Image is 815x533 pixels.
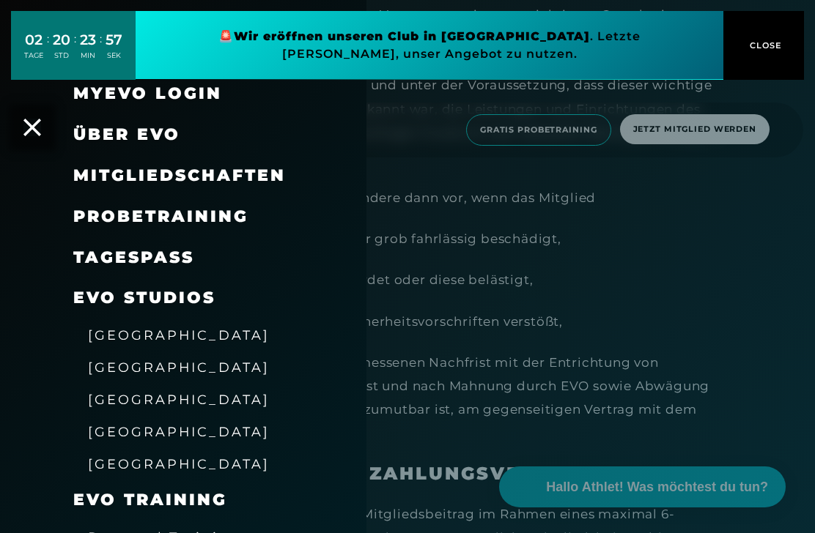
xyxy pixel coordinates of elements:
div: 20 [53,29,70,51]
span: CLOSE [746,39,782,52]
button: CLOSE [723,11,804,80]
div: : [74,31,76,70]
div: 57 [106,29,122,51]
div: MIN [80,51,96,61]
div: STD [53,51,70,61]
span: Über EVO [73,124,180,144]
div: : [100,31,102,70]
div: 23 [80,29,96,51]
div: SEK [106,51,122,61]
div: : [47,31,49,70]
div: 02 [24,29,43,51]
a: MyEVO Login [73,83,222,103]
div: TAGE [24,51,43,61]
